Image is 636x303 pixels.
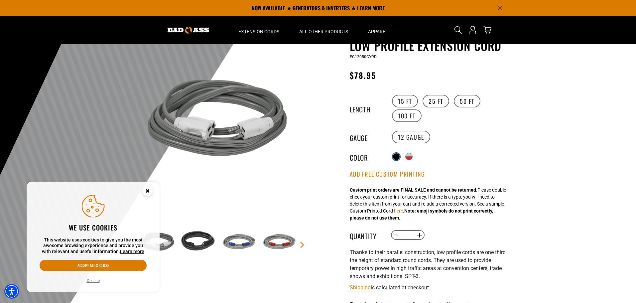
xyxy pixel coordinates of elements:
[368,29,388,35] span: Apparel
[350,133,383,141] legend: Gauge
[350,171,425,178] button: Add Free Custom Printing
[40,223,147,232] h2: We use cookies
[392,95,418,107] label: 15 FT
[350,39,513,53] h1: Low Profile Extension Cord
[350,231,383,239] label: Quantity
[289,16,358,44] summary: All Other Products
[423,95,449,107] label: 25 FT
[350,55,377,59] span: FC12050GYRD
[27,182,160,293] aside: Cookie Consent
[453,25,463,35] summary: Search
[40,237,147,255] p: This website uses cookies to give you the most awesome browsing experience and provide you with r...
[392,109,422,122] label: 100 FT
[467,16,478,44] a: Open this option
[238,29,279,35] span: Extension Cords
[350,283,513,292] div: is calculated at checkout.
[350,284,371,291] a: Shipping
[299,241,306,248] a: Next
[299,29,348,35] span: All Other Products
[138,40,299,200] img: grey & white
[219,223,257,261] img: Grey & Blue
[350,187,477,193] strong: Custom print orders are FINAL SALE and cannot be returned.
[4,284,19,299] div: Accessibility Menu
[482,26,493,34] a: cart
[394,208,403,215] button: here
[85,277,102,284] button: Decline
[350,208,493,221] strong: Note: emoji symbols do not print correctly, please do not use them.
[350,187,506,222] div: Please double check your custom print for accuracy. If there is a typo, you will need to delete t...
[454,95,480,107] label: 50 FT
[259,223,298,261] img: grey & red
[228,16,289,44] summary: Extension Cords
[392,131,430,143] label: 12 Gauge
[179,223,217,261] img: black
[350,248,513,280] p: Thanks to their parallel construction, low profile cords are one third the height of standard rou...
[120,249,144,254] a: This website uses cookies to give you the most awesome browsing experience and provide you with r...
[168,27,209,34] img: Bad Ass Extension Cords
[136,182,160,202] button: Close this option
[350,69,376,81] span: $78.95
[350,104,383,113] legend: Length
[350,152,383,161] legend: Color
[40,260,147,271] button: Accept all & close
[358,16,398,44] summary: Apparel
